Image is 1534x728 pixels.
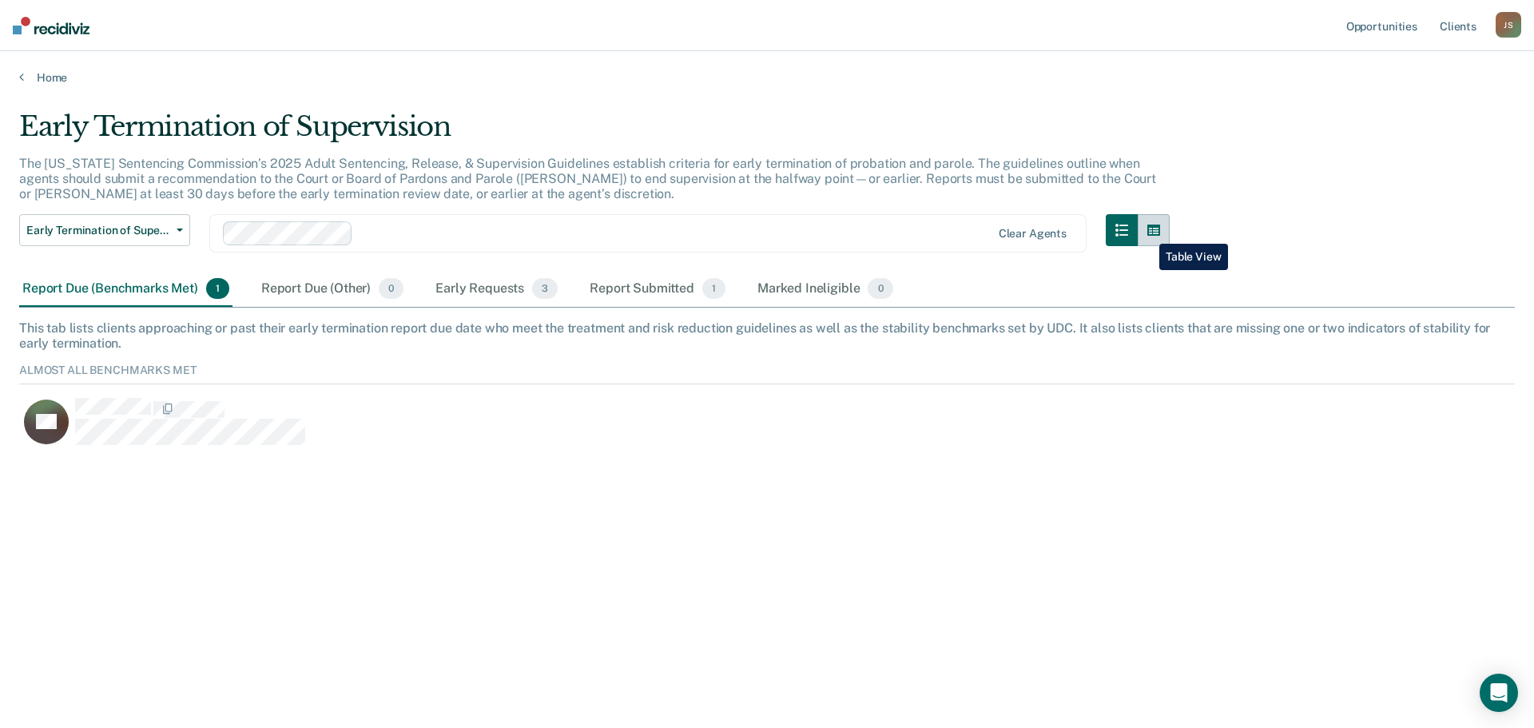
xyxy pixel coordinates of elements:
[702,278,725,299] span: 1
[379,278,403,299] span: 0
[13,17,89,34] img: Recidiviz
[999,227,1067,241] div: Clear agents
[532,278,558,299] span: 3
[1480,674,1518,712] div: Open Intercom Messenger
[432,272,561,307] div: Early Requests3
[19,364,1515,384] div: Almost All Benchmarks Met
[19,156,1156,201] p: The [US_STATE] Sentencing Commission’s 2025 Adult Sentencing, Release, & Supervision Guidelines e...
[26,224,170,237] span: Early Termination of Supervision
[586,272,729,307] div: Report Submitted1
[19,214,190,246] button: Early Termination of Supervision
[19,70,1515,85] a: Home
[206,278,229,299] span: 1
[19,320,1515,351] div: This tab lists clients approaching or past their early termination report due date who meet the t...
[1496,12,1521,38] div: J S
[754,272,896,307] div: Marked Ineligible0
[1496,12,1521,38] button: JS
[258,272,407,307] div: Report Due (Other)0
[868,278,892,299] span: 0
[19,272,232,307] div: Report Due (Benchmarks Met)1
[19,110,1170,156] div: Early Termination of Supervision
[19,397,1328,461] div: CaseloadOpportunityCell-150769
